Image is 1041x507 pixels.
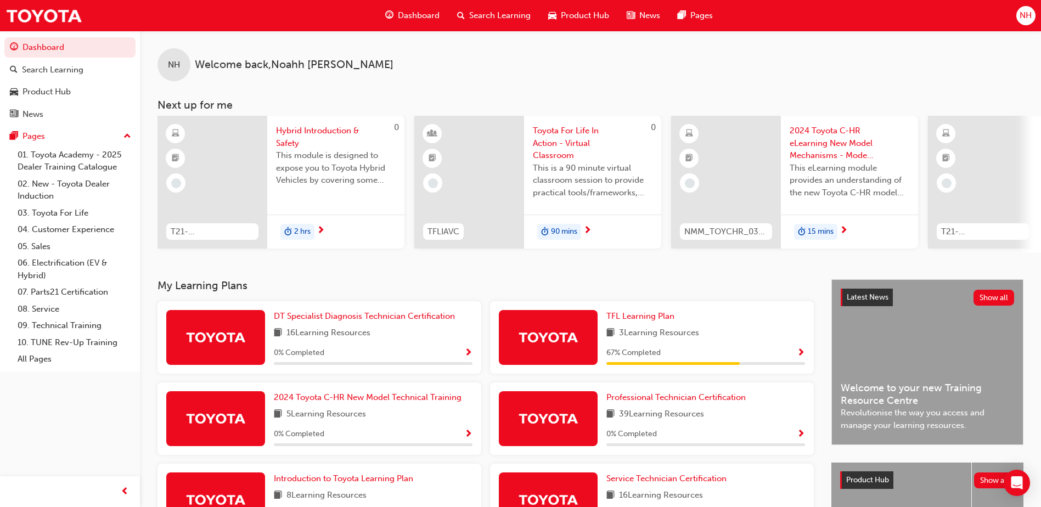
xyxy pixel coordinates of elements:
img: Trak [518,328,578,347]
span: Introduction to Toyota Learning Plan [274,474,413,483]
button: Pages [4,126,136,147]
a: NMM_TOYCHR_032024_MODULE_12024 Toyota C-HR eLearning New Model Mechanisms - Model Outline (Module... [671,116,918,249]
a: DT Specialist Diagnosis Technician Certification [274,310,459,323]
span: 0 % Completed [274,347,324,359]
span: Professional Technician Certification [606,392,746,402]
span: book-icon [606,326,615,340]
a: Latest NewsShow allWelcome to your new Training Resource CentreRevolutionise the way you access a... [831,279,1023,445]
a: Latest NewsShow all [841,289,1014,306]
button: DashboardSearch LearningProduct HubNews [4,35,136,126]
span: TFLIAVC [427,226,459,238]
span: Latest News [847,292,888,302]
span: T21-PTFOR_PRE_READ [941,226,1025,238]
a: 2024 Toyota C-HR New Model Technical Training [274,391,466,404]
a: news-iconNews [618,4,669,27]
span: booktick-icon [942,151,950,166]
a: Search Learning [4,60,136,80]
span: learningResourceType_INSTRUCTOR_LED-icon [429,127,436,141]
span: book-icon [274,408,282,421]
span: NH [1020,9,1032,22]
a: News [4,104,136,125]
button: Show Progress [797,346,805,360]
span: book-icon [274,489,282,503]
span: Hybrid Introduction & Safety [276,125,396,149]
span: prev-icon [121,485,129,499]
span: duration-icon [284,225,292,239]
span: next-icon [583,226,592,236]
img: Trak [185,328,246,347]
span: Dashboard [398,9,440,22]
span: next-icon [840,226,848,236]
div: News [22,108,43,121]
span: learningRecordVerb_NONE-icon [428,178,438,188]
span: 0 [651,122,656,132]
a: 09. Technical Training [13,317,136,334]
span: Welcome back , Noahh [PERSON_NAME] [195,59,393,71]
span: Welcome to your new Training Resource Centre [841,382,1014,407]
div: Search Learning [22,64,83,76]
button: Show Progress [464,427,472,441]
span: learningRecordVerb_NONE-icon [171,178,181,188]
span: 39 Learning Resources [619,408,704,421]
span: learningRecordVerb_NONE-icon [685,178,695,188]
div: Open Intercom Messenger [1004,470,1030,496]
a: 02. New - Toyota Dealer Induction [13,176,136,205]
span: guage-icon [385,9,393,22]
a: guage-iconDashboard [376,4,448,27]
span: 16 Learning Resources [619,489,703,503]
span: Pages [690,9,713,22]
span: news-icon [627,9,635,22]
a: 05. Sales [13,238,136,255]
span: This is a 90 minute virtual classroom session to provide practical tools/frameworks, behaviours a... [533,162,652,199]
span: Show Progress [464,430,472,440]
span: duration-icon [541,225,549,239]
a: 10. TUNE Rev-Up Training [13,334,136,351]
span: Toyota For Life In Action - Virtual Classroom [533,125,652,162]
a: 06. Electrification (EV & Hybrid) [13,255,136,284]
span: next-icon [317,226,325,236]
span: Show Progress [464,348,472,358]
span: pages-icon [10,132,18,142]
span: search-icon [457,9,465,22]
a: 01. Toyota Academy - 2025 Dealer Training Catalogue [13,147,136,176]
span: booktick-icon [685,151,693,166]
a: Professional Technician Certification [606,391,750,404]
span: News [639,9,660,22]
a: Introduction to Toyota Learning Plan [274,472,418,485]
a: Product Hub [4,82,136,102]
span: Product Hub [561,9,609,22]
span: up-icon [123,129,131,144]
span: Service Technician Certification [606,474,727,483]
span: car-icon [548,9,556,22]
button: Show all [974,290,1015,306]
span: car-icon [10,87,18,97]
a: car-iconProduct Hub [539,4,618,27]
a: pages-iconPages [669,4,722,27]
a: Dashboard [4,37,136,58]
span: pages-icon [678,9,686,22]
a: 0T21-FOD_HVIS_PREREQHybrid Introduction & SafetyThis module is designed to expose you to Toyota H... [157,116,404,249]
span: 90 mins [551,226,577,238]
a: 08. Service [13,301,136,318]
span: learningResourceType_ELEARNING-icon [685,127,693,141]
a: All Pages [13,351,136,368]
span: 2 hrs [294,226,311,238]
span: search-icon [10,65,18,75]
a: Product HubShow all [840,471,1015,489]
span: 16 Learning Resources [286,326,370,340]
span: 67 % Completed [606,347,661,359]
span: Product Hub [846,475,889,485]
span: 8 Learning Resources [286,489,367,503]
span: Search Learning [469,9,531,22]
span: This module is designed to expose you to Toyota Hybrid Vehicles by covering some history of the H... [276,149,396,187]
span: Show Progress [797,348,805,358]
span: 0 % Completed [606,428,657,441]
span: learningRecordVerb_NONE-icon [942,178,952,188]
span: 2024 Toyota C-HR New Model Technical Training [274,392,462,402]
span: learningResourceType_ELEARNING-icon [942,127,950,141]
img: Trak [185,409,246,428]
a: 03. Toyota For Life [13,205,136,222]
a: 04. Customer Experience [13,221,136,238]
button: Show Progress [464,346,472,360]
